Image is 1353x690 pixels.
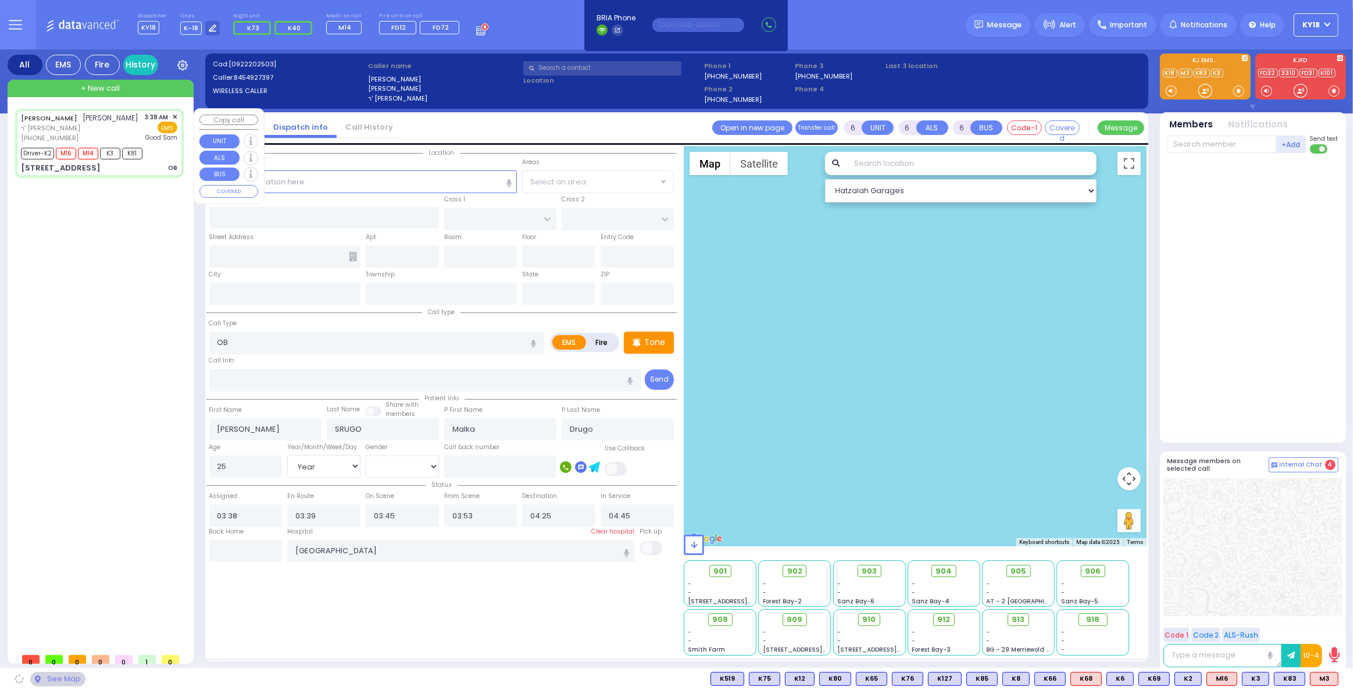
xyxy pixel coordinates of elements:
span: Smith Farm [688,645,726,654]
label: KJ EMS... [1160,58,1251,66]
span: Phone 2 [704,84,791,94]
label: Cross 1 [444,195,465,204]
span: - [837,579,841,588]
button: 10-4 [1301,644,1322,667]
label: Use Callback [605,444,645,453]
span: 909 [787,614,802,625]
a: K101 [1319,69,1336,77]
div: K80 [819,672,851,686]
button: Message [1098,120,1144,135]
label: En Route [287,492,314,501]
span: + New call [81,83,120,94]
span: Important [1110,20,1147,30]
label: Caller: [213,73,364,83]
button: Drag Pegman onto the map to open Street View [1118,509,1141,532]
label: Room [444,233,462,242]
div: K12 [785,672,815,686]
span: Good Sam [145,133,177,142]
span: Alert [1059,20,1076,30]
label: KJFD [1255,58,1346,66]
a: K83 [1194,69,1210,77]
span: 905 [1011,565,1026,577]
span: Phone 3 [795,61,881,71]
span: 4 [1325,460,1336,470]
span: Message [987,19,1022,31]
label: [PHONE_NUMBER] [704,95,762,104]
div: See map [30,672,85,687]
span: Sanz Bay-5 [1061,597,1098,606]
div: K519 [711,672,744,686]
div: BLS [928,672,962,686]
small: Share with [385,400,419,409]
label: Cad: [213,59,364,69]
div: BLS [1274,672,1305,686]
span: BG - 29 Merriewold S. [987,645,1052,654]
span: AT - 2 [GEOGRAPHIC_DATA] [987,597,1073,606]
input: (000)000-00000 [652,18,744,32]
div: K76 [892,672,923,686]
div: K68 [1070,672,1102,686]
div: K65 [856,672,887,686]
a: FD32 [1258,69,1278,77]
span: 0 [92,655,109,664]
button: Toggle fullscreen view [1118,152,1141,175]
button: Show satellite imagery [730,152,788,175]
a: History [123,55,158,75]
div: - [1061,636,1125,645]
span: [STREET_ADDRESS][PERSON_NAME] [837,645,947,654]
label: P First Name [444,406,483,415]
span: - [763,588,766,597]
div: BLS [1034,672,1066,686]
button: UNIT [862,120,894,135]
span: 904 [936,565,952,577]
button: UNIT [199,134,240,148]
label: ZIP [601,270,609,279]
div: BLS [785,672,815,686]
label: Assigned [209,492,238,501]
button: Show street map [690,152,730,175]
label: Call Info [209,356,234,365]
span: Sanz Bay-6 [837,597,874,606]
label: Last Name [327,405,360,414]
div: M16 [1206,672,1237,686]
div: Year/Month/Week/Day [287,443,360,452]
button: BUS [970,120,1002,135]
label: Clear hospital [592,527,635,536]
button: Covered [1045,120,1080,135]
button: Notifications [1229,118,1288,131]
span: - [912,588,915,597]
div: K3 [1242,672,1269,686]
span: M16 [56,148,76,159]
input: Search hospital [287,540,634,562]
label: Medic on call [326,13,366,20]
span: 901 [713,565,727,577]
a: K18 [1163,69,1177,77]
span: 918 [1086,614,1099,625]
span: FD72 [433,23,449,32]
label: EMS [552,335,586,350]
span: K40 [288,23,301,33]
div: BLS [819,672,851,686]
button: Code-1 [1007,120,1042,135]
span: 3:38 AM [145,113,169,122]
label: In Service [601,492,630,501]
span: KY18 [138,21,159,34]
a: Dispatch info [265,122,337,133]
div: K127 [928,672,962,686]
span: Driver-K2 [21,148,54,159]
div: BLS [1242,672,1269,686]
span: 908 [712,614,728,625]
span: - [688,628,692,636]
button: Send [645,369,674,390]
input: Search a contact [523,61,681,76]
div: - [1061,628,1125,636]
span: Other building occupants [349,252,357,261]
span: Forest Bay-2 [763,597,802,606]
label: [PHONE_NUMBER] [704,72,762,80]
span: Send text [1310,134,1338,143]
div: K83 [1274,672,1305,686]
input: Search location [847,152,1097,175]
span: FD12 [391,23,406,32]
label: Street Address [209,233,254,242]
img: Google [687,531,725,546]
